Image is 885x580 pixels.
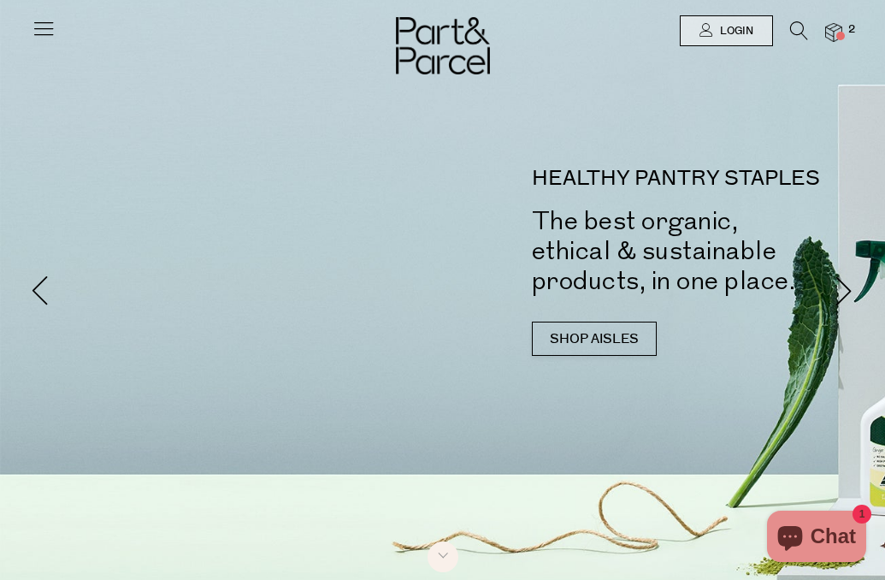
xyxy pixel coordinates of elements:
[532,322,657,356] a: SHOP AISLES
[680,15,773,46] a: Login
[825,23,842,41] a: 2
[716,24,753,38] span: Login
[844,22,859,38] span: 2
[762,511,871,566] inbox-online-store-chat: Shopify online store chat
[396,17,490,74] img: Part&Parcel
